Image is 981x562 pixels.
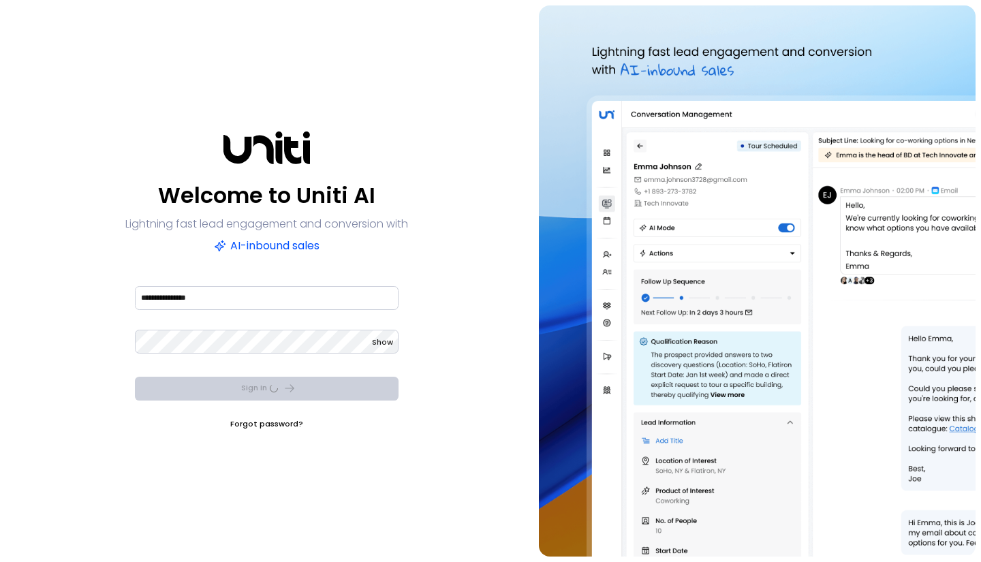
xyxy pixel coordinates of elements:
p: Welcome to Uniti AI [158,179,375,212]
a: Forgot password? [230,417,303,431]
img: auth-hero.png [539,5,976,557]
button: Show [372,335,393,349]
p: Lightning fast lead engagement and conversion with [125,215,408,234]
p: AI-inbound sales [214,236,320,255]
span: Show [372,337,393,347]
